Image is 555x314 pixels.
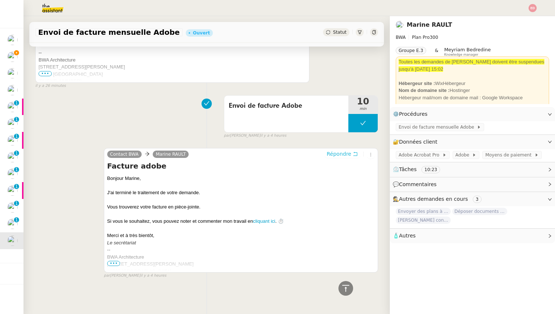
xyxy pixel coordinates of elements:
[107,175,375,182] div: Bonjour Marine﻿,
[253,218,275,224] a: cliquant ici
[140,273,166,279] span: il y a 4 heures
[444,47,491,52] span: Meyriam Bedredine
[399,87,546,94] div: Hostinger
[7,135,18,145] img: users%2Fa6PbEmLwvGXylUqKytRPpDpAx153%2Favatar%2Ffanny.png
[7,152,18,162] img: users%2FNmPW3RcGagVdwlUj0SIRjiM8zA23%2Favatar%2Fb3e8f68e-88d8-429d-a2bd-00fb6f2d12db
[153,151,189,158] a: Marine RAULT
[7,169,18,179] img: users%2FWH1OB8fxGAgLOjAz1TtlPPgOcGL2%2Favatar%2F32e28291-4026-4208-b892-04f74488d877
[224,133,286,139] small: [PERSON_NAME]
[15,100,18,107] p: 1
[7,52,18,62] img: users%2F0zQGGmvZECeMseaPawnreYAQQyS2%2Favatar%2Feddadf8a-b06f-4db9-91c4-adeed775bb0f
[107,261,120,266] span: •••
[39,78,306,85] div: [PHONE_NUMBER]
[39,71,306,78] div: 83000 [GEOGRAPHIC_DATA]
[430,35,438,40] span: 300
[7,118,18,129] img: users%2FNmPW3RcGagVdwlUj0SIRjiM8zA23%2Favatar%2Fb3e8f68e-88d8-429d-a2bd-00fb6f2d12db
[14,201,19,206] nz-badge-sup: 1
[393,196,485,202] span: 🕵️
[327,150,351,158] span: Répondre
[14,134,19,139] nz-badge-sup: 1
[15,184,18,191] p: 1
[390,229,555,243] div: 🧴Autres
[107,268,375,275] div: 83000 [GEOGRAPHIC_DATA]
[399,111,428,117] span: Procédures
[396,208,451,215] span: Envoyer des plans à [PERSON_NAME]
[396,35,406,40] span: BWA
[7,219,18,229] img: users%2FTDxDvmCjFdN3QFePFNGdQUcJcQk1%2Favatar%2F0cfb3a67-8790-4592-a9ec-92226c678442
[7,185,18,196] img: users%2FC0n4RBXzEbUC5atUgsP2qpDRH8u1%2Favatar%2F48114808-7f8b-4f9a-89ba-6a29867a11d8
[396,21,404,29] img: users%2Fo4K84Ijfr6OOM0fa5Hz4riIOf4g2%2Favatar%2FChatGPT%20Image%201%20aou%CC%82t%202025%2C%2010_2...
[39,63,306,71] div: [STREET_ADDRESS][PERSON_NAME]
[529,4,537,12] img: svg
[193,31,210,35] div: Ouvert
[348,97,378,106] span: 10
[107,254,375,261] div: BWA Architecture
[396,217,451,224] span: [PERSON_NAME] contrat d'archi sur site de l'ordre
[393,181,440,187] span: 💬
[7,236,18,246] img: users%2Fo4K84Ijfr6OOM0fa5Hz4riIOf4g2%2Favatar%2FChatGPT%20Image%201%20aou%CC%82t%202025%2C%2010_2...
[399,81,435,86] strong: Hébergeur site :
[407,21,452,28] a: Marine RAULT
[452,208,507,215] span: Déposer documents sur espace OPCO
[107,246,375,254] div: --
[393,110,431,118] span: ⚙️
[7,102,18,112] img: users%2FSclkIUIAuBOhhDrbgjtrSikBoD03%2Favatar%2F48cbc63d-a03d-4817-b5bf-7f7aeed5f2a9
[399,139,438,145] span: Données client
[390,192,555,206] div: 🕵️Autres demandes en cours 3
[224,133,230,139] span: par
[473,196,482,203] nz-tag: 3
[399,181,436,187] span: Commentaires
[107,203,375,211] div: Vous trouverez votre facture en pièce-jointe.
[485,151,534,159] span: Moyens de paiement
[104,273,166,279] small: [PERSON_NAME]
[390,107,555,121] div: ⚙️Procédures
[412,35,429,40] span: Plan Pro
[107,189,375,196] div: J'ai terminé le traitement de votre demande.
[38,29,180,36] span: Envoi de facture mensuelle Adobe
[396,47,426,54] nz-tag: Groupe E.3
[399,88,450,93] strong: Nom de domaine site :
[390,162,555,177] div: ⏲️Tâches 10:23
[14,100,19,106] nz-badge-sup: 1
[399,94,546,101] div: Hébergeur mail/nom de domaine mail : Google Workspace
[399,233,416,239] span: Autres
[324,150,360,158] button: Répondre
[107,161,375,171] h4: Facture adobe
[399,151,442,159] span: Adobe Acrobat Pro
[7,202,18,213] img: users%2Fa6PbEmLwvGXylUqKytRPpDpAx153%2Favatar%2Ffanny.png
[14,217,19,222] nz-badge-sup: 1
[390,135,555,149] div: 🔐Données client
[399,196,468,202] span: Autres demandes en cours
[399,80,546,87] div: WixHébergeur
[14,184,19,189] nz-badge-sup: 1
[39,71,52,76] span: •••
[456,151,472,159] span: Adobe
[107,232,375,239] div: Merci et à très bientôt,
[107,151,142,158] a: Contact BWA
[7,85,18,95] img: users%2Fa6PbEmLwvGXylUqKytRPpDpAx153%2Favatar%2Ffanny.png
[107,261,375,268] div: [STREET_ADDRESS][PERSON_NAME]
[421,166,440,173] nz-tag: 10:23
[14,151,19,156] nz-badge-sup: 1
[39,56,306,92] div: BWA Architecture
[399,59,544,72] span: Toutes les demandes de [PERSON_NAME] doivent être suspendues jusqu'à [DATE] 15:02
[444,47,491,56] app-user-label: Knowledge manager
[260,133,286,139] span: il y a 4 heures
[14,167,19,172] nz-badge-sup: 1
[399,123,477,131] span: Envoi de facture mensuelle Adobe
[35,83,66,89] span: il y a 26 minutes
[15,217,18,224] p: 1
[14,117,19,122] nz-badge-sup: 1
[229,100,344,111] span: Envoi de facture Adobe
[7,35,18,45] img: users%2F0zQGGmvZECeMseaPawnreYAQQyS2%2Favatar%2Feddadf8a-b06f-4db9-91c4-adeed775bb0f
[15,151,18,157] p: 1
[39,50,42,55] span: --
[15,201,18,207] p: 1
[104,273,110,279] span: par
[393,138,440,146] span: 🔐
[333,30,347,35] span: Statut
[107,240,136,245] i: Le secrétariat
[393,166,446,172] span: ⏲️
[444,53,478,57] span: Knowledge manager
[390,177,555,192] div: 💬Commentaires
